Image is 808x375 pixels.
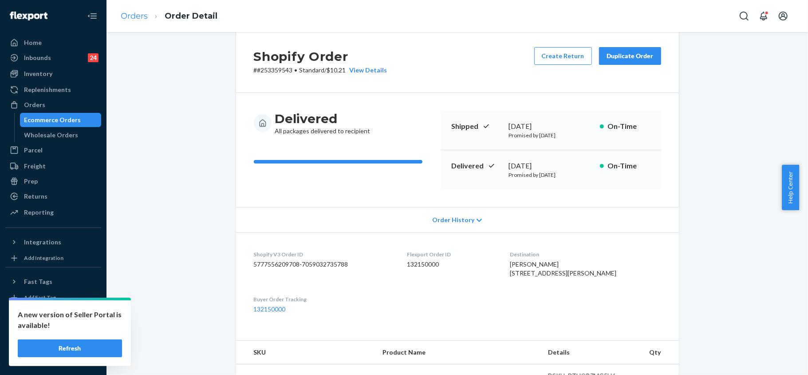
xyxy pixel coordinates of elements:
div: Inbounds [24,53,51,62]
button: Duplicate Order [599,47,661,65]
button: View Details [346,66,387,75]
p: On-Time [607,161,650,171]
p: A new version of Seller Portal is available! [18,309,122,331]
div: Freight [24,162,46,171]
a: Ecommerce Orders [20,113,102,127]
div: Add Fast Tag [24,294,56,301]
span: • [295,66,298,74]
div: [DATE] [509,121,593,132]
div: Orders [24,100,45,109]
a: Help Center [5,337,101,351]
th: Qty [638,341,678,364]
button: Open Search Box [735,7,753,25]
a: Order Detail [165,11,217,21]
p: Promised by [DATE] [509,132,593,139]
div: Returns [24,192,47,201]
p: On-Time [607,121,650,132]
div: Replenishments [24,85,71,94]
a: Orders [121,11,148,21]
div: Prep [24,177,38,186]
div: [DATE] [509,161,593,171]
dt: Flexport Order ID [407,251,496,258]
div: Wholesale Orders [24,131,79,140]
div: Add Integration [24,254,63,262]
div: Home [24,38,42,47]
a: Reporting [5,205,101,219]
a: Returns [5,189,101,203]
a: Inbounds24 [5,51,101,65]
button: Open account menu [774,7,792,25]
button: Open notifications [755,7,773,25]
button: Create Return [534,47,592,65]
div: 24 [88,53,99,62]
div: Reporting [24,208,54,217]
div: Duplicate Order [607,52,654,60]
button: Help Center [782,165,799,210]
th: SKU [236,341,375,364]
button: Fast Tags [5,275,101,289]
ol: breadcrumbs [114,3,225,29]
a: Freight [5,159,101,173]
a: Home [5,36,101,50]
a: Parcel [5,143,101,157]
a: Orders [5,98,101,112]
dt: Buyer Order Tracking [254,295,393,303]
span: Standard [300,66,325,74]
a: Settings [5,307,101,321]
img: Flexport logo [10,12,47,20]
p: # #253359543 / $10.21 [254,66,387,75]
div: Integrations [24,238,61,247]
a: Prep [5,174,101,188]
a: Add Integration [5,253,101,263]
button: Give Feedback [5,352,101,366]
a: 132150000 [254,305,286,313]
dd: 132150000 [407,260,496,269]
div: All packages delivered to recipient [275,111,370,136]
a: Inventory [5,67,101,81]
dt: Destination [510,251,661,258]
button: Refresh [18,339,122,357]
h2: Shopify Order [254,47,387,66]
a: Add Fast Tag [5,292,101,303]
p: Promised by [DATE] [509,171,593,179]
span: [PERSON_NAME] [STREET_ADDRESS][PERSON_NAME] [510,260,616,277]
a: Replenishments [5,83,101,97]
div: Parcel [24,146,43,155]
span: Order History [432,215,474,224]
dt: Shopify V3 Order ID [254,251,393,258]
a: Wholesale Orders [20,128,102,142]
div: Inventory [24,69,52,78]
th: Product Name [375,341,541,364]
th: Details [541,341,639,364]
p: Delivered [451,161,502,171]
div: Ecommerce Orders [24,116,81,124]
button: Close Navigation [83,7,101,25]
h3: Delivered [275,111,370,127]
button: Integrations [5,235,101,249]
div: Fast Tags [24,277,52,286]
dd: 5777556209708-7059032735788 [254,260,393,269]
p: Shipped [451,121,502,132]
a: Talk to Support [5,322,101,336]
